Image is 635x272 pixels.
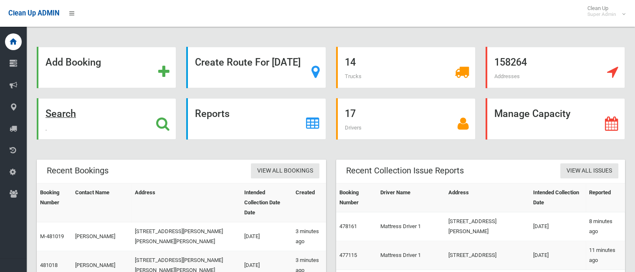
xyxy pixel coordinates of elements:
[586,183,625,212] th: Reported
[37,47,176,88] a: Add Booking
[132,222,241,251] td: [STREET_ADDRESS][PERSON_NAME][PERSON_NAME][PERSON_NAME]
[40,262,58,268] a: 481018
[46,56,101,68] strong: Add Booking
[494,56,527,68] strong: 158264
[37,163,119,179] header: Recent Bookings
[251,163,319,179] a: View All Bookings
[37,183,72,222] th: Booking Number
[583,5,625,18] span: Clean Up
[132,183,241,222] th: Address
[445,241,530,270] td: [STREET_ADDRESS]
[494,73,520,79] span: Addresses
[445,212,530,241] td: [STREET_ADDRESS][PERSON_NAME]
[445,183,530,212] th: Address
[486,98,625,140] a: Manage Capacity
[486,47,625,88] a: 158264 Addresses
[529,212,585,241] td: [DATE]
[336,47,476,88] a: 14 Trucks
[345,73,362,79] span: Trucks
[8,9,59,17] span: Clean Up ADMIN
[72,183,131,222] th: Contact Name
[345,125,362,131] span: Drivers
[336,98,476,140] a: 17 Drivers
[40,233,64,239] a: M-481019
[46,108,76,119] strong: Search
[72,222,131,251] td: [PERSON_NAME]
[339,223,357,229] a: 478161
[529,183,585,212] th: Intended Collection Date
[339,252,357,258] a: 477115
[529,241,585,270] td: [DATE]
[240,183,292,222] th: Intended Collection Date Date
[586,212,625,241] td: 8 minutes ago
[560,163,618,179] a: View All Issues
[195,56,301,68] strong: Create Route For [DATE]
[292,222,326,251] td: 3 minutes ago
[587,11,616,18] small: Super Admin
[377,241,445,270] td: Mattress Driver 1
[336,163,474,179] header: Recent Collection Issue Reports
[345,56,356,68] strong: 14
[345,108,356,119] strong: 17
[494,108,570,119] strong: Manage Capacity
[292,183,326,222] th: Created
[186,47,326,88] a: Create Route For [DATE]
[377,212,445,241] td: Mattress Driver 1
[37,98,176,140] a: Search
[186,98,326,140] a: Reports
[195,108,230,119] strong: Reports
[240,222,292,251] td: [DATE]
[586,241,625,270] td: 11 minutes ago
[336,183,377,212] th: Booking Number
[377,183,445,212] th: Driver Name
